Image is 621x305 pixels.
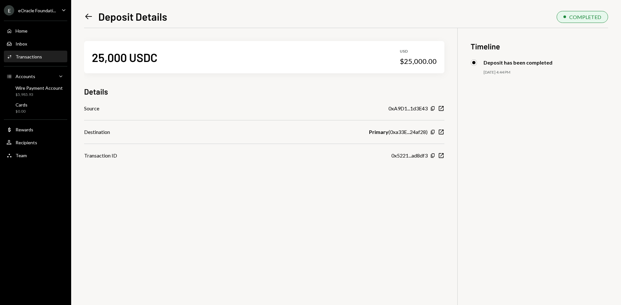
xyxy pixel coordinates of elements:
a: Transactions [4,51,67,62]
div: Inbox [16,41,27,46]
div: Transactions [16,54,42,59]
div: Rewards [16,127,33,132]
div: Recipients [16,140,37,145]
div: COMPLETED [569,14,601,20]
a: Team [4,149,67,161]
a: Home [4,25,67,36]
div: Team [16,153,27,158]
div: Accounts [16,74,35,79]
a: Recipients [4,137,67,148]
div: Home [16,28,27,34]
div: Wire Payment Account [16,85,63,91]
a: Cards$0.00 [4,100,67,116]
div: 0xA9D1...1d3E43 [388,105,428,112]
a: Wire Payment Account$5,985.93 [4,83,67,99]
div: Transaction ID [84,152,117,159]
a: Accounts [4,70,67,82]
div: Source [84,105,99,112]
div: 25,000 USDC [92,50,158,65]
div: $25,000.00 [400,57,437,66]
div: $5,985.93 [16,92,63,97]
div: E [4,5,14,15]
div: eOracle Foundati... [18,8,56,13]
div: Deposit has been completed [484,59,552,66]
div: ( 0xa33E...24af28 ) [369,128,428,136]
div: [DATE] 4:44 PM [484,70,608,75]
div: $0.00 [16,109,27,114]
a: Rewards [4,124,67,135]
div: Destination [84,128,110,136]
h3: Details [84,86,108,97]
a: Inbox [4,38,67,49]
h3: Timeline [471,41,608,52]
b: Primary [369,128,388,136]
div: USD [400,49,437,54]
div: 0x5221...ad8df3 [391,152,428,159]
div: Cards [16,102,27,107]
h1: Deposit Details [98,10,167,23]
